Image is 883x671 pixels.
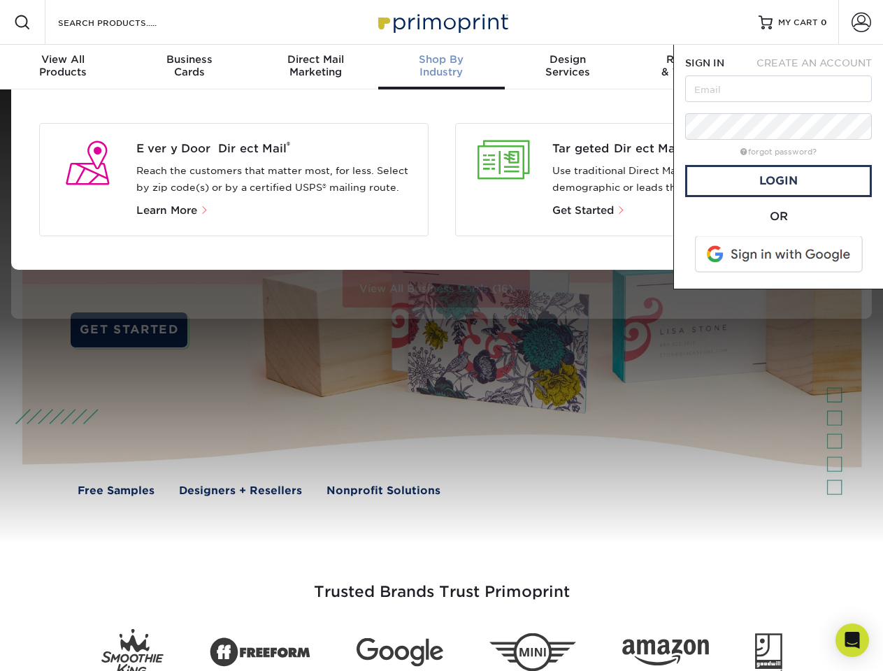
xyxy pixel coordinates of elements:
input: SEARCH PRODUCTS..... [57,14,193,31]
a: Login [685,165,872,197]
img: Primoprint [372,7,512,37]
a: Direct MailMarketing [252,45,378,89]
a: BusinessCards [126,45,252,89]
span: Shop By [378,53,504,66]
a: forgot password? [740,147,817,157]
span: Design [505,53,631,66]
span: Direct Mail [252,53,378,66]
span: MY CART [778,17,818,29]
div: & Templates [631,53,756,78]
img: Amazon [622,640,709,666]
span: CREATE AN ACCOUNT [756,57,872,68]
span: 0 [821,17,827,27]
img: Goodwill [755,633,782,671]
div: Marketing [252,53,378,78]
h3: Trusted Brands Trust Primoprint [33,549,851,618]
a: DesignServices [505,45,631,89]
a: Resources& Templates [631,45,756,89]
span: Resources [631,53,756,66]
a: Shop ByIndustry [378,45,504,89]
div: Open Intercom Messenger [835,623,869,657]
img: Google [357,638,443,667]
span: SIGN IN [685,57,724,68]
div: OR [685,208,872,225]
input: Email [685,75,872,102]
iframe: Google Customer Reviews [3,628,119,666]
div: Industry [378,53,504,78]
div: Cards [126,53,252,78]
div: Services [505,53,631,78]
span: Business [126,53,252,66]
